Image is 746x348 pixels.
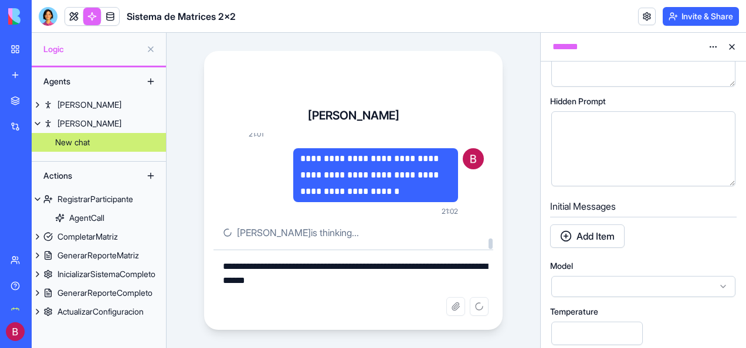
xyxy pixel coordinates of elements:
h1: Sistema de Matrices 2x2 [127,9,236,23]
a: [PERSON_NAME] [32,95,166,114]
div: [PERSON_NAME] [57,118,121,129]
div: Agents [38,72,131,91]
a: InicializarSistemaCompleto [32,265,166,284]
div: RegistrarParticipante [57,193,133,205]
span: Logic [43,43,141,55]
a: [PERSON_NAME] [32,114,166,133]
img: ACg8ocISMEiQCLcJ71frT0EY_71VzGzDgFW27OOKDRUYqcdF0T-PMQ=s96-c [463,148,484,169]
a: New chat [32,133,166,152]
span: [PERSON_NAME] is thinking... [237,226,359,240]
a: RegistrarParticipante [32,190,166,209]
div: CompletarMatriz [57,231,118,243]
div: InicializarSistemaCompleto [57,268,155,280]
span: 21:01 [249,129,263,139]
div: GenerarReporteMatriz [57,250,139,261]
span: 21:02 [442,207,458,216]
div: GenerarReporteCompleto [57,287,152,299]
div: ActualizarConfiguracion [57,306,144,318]
span: Temperature [550,308,598,316]
div: [PERSON_NAME] [57,99,121,111]
a: CompletarMatriz [32,227,166,246]
div: Actions [38,166,131,185]
div: AgentCall [69,212,104,224]
a: GenerarReporteCompleto [32,284,166,302]
button: Add Item [550,224,625,248]
h4: [PERSON_NAME] [308,107,399,124]
span: Hidden Prompt [550,97,606,105]
img: ACg8ocISMEiQCLcJ71frT0EY_71VzGzDgFW27OOKDRUYqcdF0T-PMQ=s96-c [6,322,25,341]
span: Model [550,262,573,270]
div: New chat [55,137,90,148]
a: ActualizarConfiguracion [32,302,166,321]
a: AgentCall [32,209,166,227]
h5: Initial Messages [550,199,737,213]
img: logo [8,8,81,25]
a: GenerarReporteMatriz [32,246,166,265]
button: Invite & Share [663,7,739,26]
